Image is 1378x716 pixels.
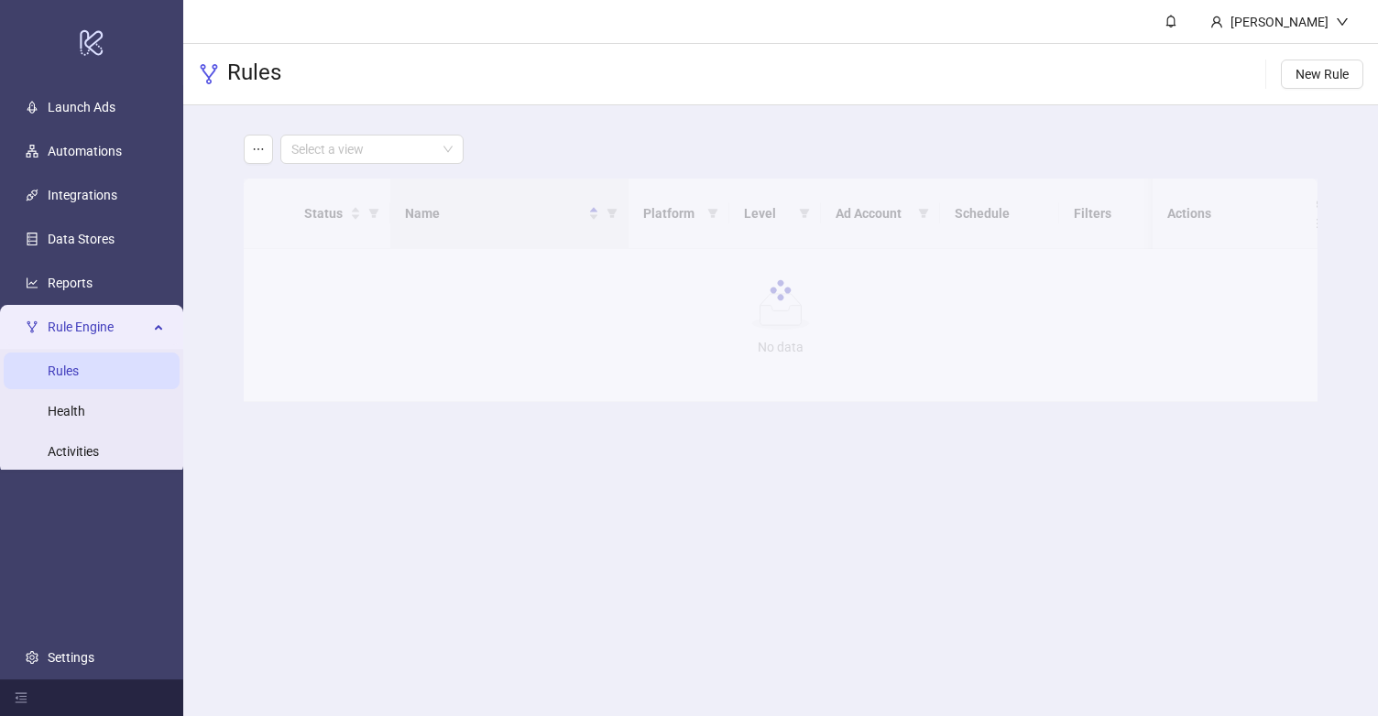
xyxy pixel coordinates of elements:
a: Automations [48,144,122,158]
a: Data Stores [48,232,115,246]
a: Reports [48,276,93,290]
a: Integrations [48,188,117,202]
span: user [1210,16,1223,28]
button: New Rule [1281,60,1363,89]
span: New Rule [1296,67,1349,81]
span: bell [1165,15,1177,27]
span: Rule Engine [48,309,148,345]
h3: Rules [227,59,281,90]
a: Settings [48,650,94,665]
span: fork [198,63,220,85]
span: fork [26,320,38,333]
a: Launch Ads [48,100,115,114]
a: Health [48,404,85,418]
a: Rules [48,363,79,378]
a: Activities [48,444,99,459]
span: down [1336,16,1349,28]
span: ellipsis [252,143,265,156]
div: [PERSON_NAME] [1223,12,1336,32]
span: menu-fold [15,691,27,704]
